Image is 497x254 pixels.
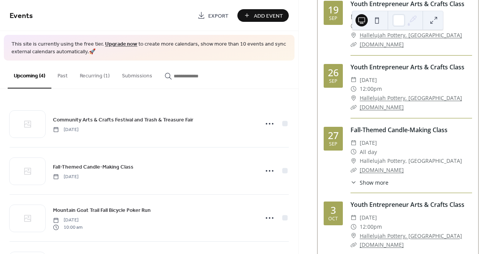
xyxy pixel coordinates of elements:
span: All day [360,147,377,157]
div: ​ [351,156,357,166]
div: ​ [351,213,357,222]
a: [DOMAIN_NAME] [360,103,404,111]
a: Hallelujah Pottery, [GEOGRAPHIC_DATA] [360,31,462,40]
span: 12:00pm [360,222,382,231]
a: [DOMAIN_NAME] [360,241,404,248]
a: Youth Entrepreneur Arts & Crafts Class [351,63,464,71]
div: ​ [351,21,357,31]
div: ​ [351,240,357,249]
div: ​ [351,93,357,103]
a: Youth Entrepreneur Arts & Crafts Class [351,200,464,209]
span: Add Event [254,12,283,20]
button: Recurring (1) [74,61,116,88]
span: Mountain Goat Trail Fall Bicycle Poker Run [53,206,151,215]
div: ​ [351,31,357,40]
span: [DATE] [53,173,79,180]
a: Community Arts & Crafts Festival and Trash & Treasure Fair [53,115,193,124]
div: Sep [329,16,337,21]
a: [DOMAIN_NAME] [360,166,404,174]
a: [DOMAIN_NAME] [360,41,404,48]
a: Upgrade now [105,39,137,49]
button: ​Show more [351,179,388,187]
div: ​ [351,75,357,85]
span: [DATE] [53,126,79,133]
div: 27 [328,131,339,140]
span: Show more [360,179,388,187]
div: ​ [351,179,357,187]
div: ​ [351,103,357,112]
div: 19 [328,5,339,15]
div: 3 [331,205,336,215]
a: Mountain Goat Trail Fall Bicycle Poker Run [53,206,151,215]
span: Community Arts & Crafts Festival and Trash & Treasure Fair [53,116,193,124]
button: Past [51,61,74,88]
div: ​ [351,40,357,49]
span: [DATE] [53,217,82,224]
a: Export [192,9,234,22]
span: [DATE] [360,213,377,222]
span: Hallelujah Pottery, [GEOGRAPHIC_DATA] [360,156,462,166]
button: Submissions [116,61,158,88]
span: Export [208,12,229,20]
span: [DATE] [360,138,377,147]
div: ​ [351,222,357,231]
button: Upcoming (4) [8,61,51,88]
span: 10:00 am [53,224,82,231]
button: Add Event [237,9,289,22]
a: Hallelujah Pottery, [GEOGRAPHIC_DATA] [360,93,462,103]
div: 26 [328,68,339,77]
div: Oct [328,216,338,221]
div: Sep [329,79,337,84]
div: ​ [351,84,357,93]
div: ​ [351,138,357,147]
a: Fall-Themed Candle-Making Class [53,162,133,171]
div: Sep [329,142,337,147]
span: [DATE] [360,75,377,85]
div: ​ [351,231,357,241]
div: ​ [351,166,357,175]
span: Events [10,8,33,23]
div: ​ [351,147,357,157]
div: ​ [351,12,357,21]
span: This site is currently using the free tier. to create more calendars, show more than 10 events an... [12,41,287,56]
a: Hallelujah Pottery, [GEOGRAPHIC_DATA] [360,231,462,241]
span: 12:00pm [360,84,382,93]
a: Fall-Themed Candle-Making Class [351,126,448,134]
